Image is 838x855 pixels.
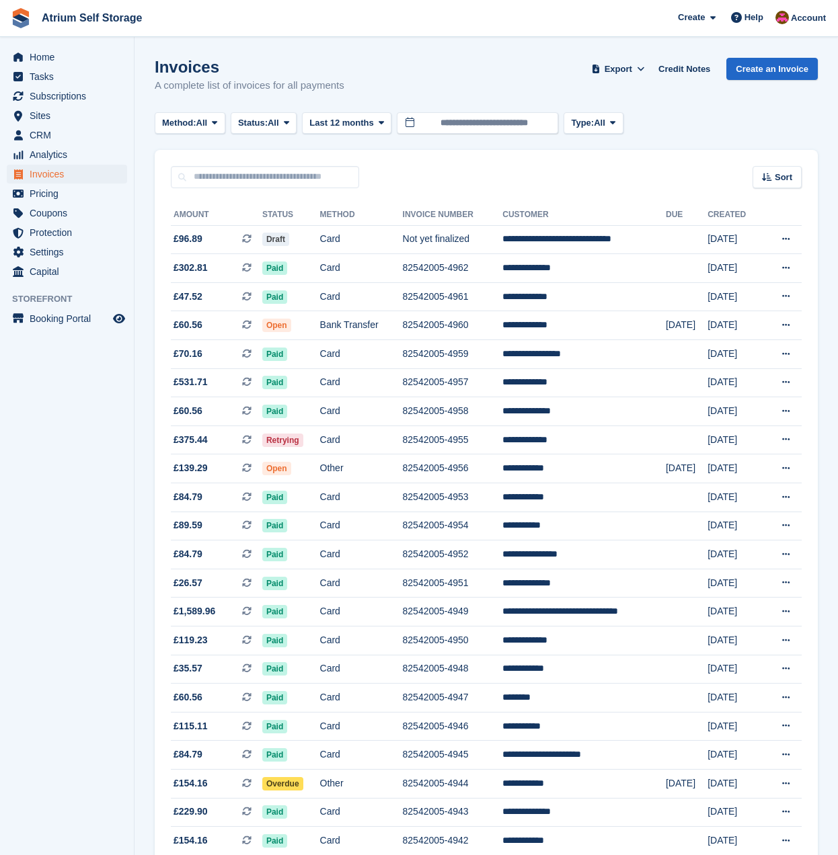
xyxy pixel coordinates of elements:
[174,690,202,704] span: £60.56
[708,540,762,569] td: [DATE]
[30,126,110,145] span: CRM
[403,798,503,827] td: 82542005-4943
[403,254,503,283] td: 82542005-4962
[666,769,708,798] td: [DATE]
[262,233,289,246] span: Draft
[30,48,110,67] span: Home
[403,454,503,483] td: 82542005-4956
[262,748,287,762] span: Paid
[174,318,202,332] span: £60.56
[320,741,403,770] td: Card
[174,347,202,361] span: £70.16
[564,112,623,134] button: Type: All
[155,112,225,134] button: Method: All
[403,655,503,684] td: 82542005-4948
[320,425,403,454] td: Card
[262,548,287,561] span: Paid
[238,116,268,130] span: Status:
[320,368,403,397] td: Card
[403,712,503,741] td: 82542005-4946
[7,87,127,106] a: menu
[7,67,127,86] a: menu
[7,243,127,261] a: menu
[231,112,297,134] button: Status: All
[745,11,763,24] span: Help
[262,434,303,447] span: Retrying
[174,661,202,676] span: £35.57
[775,11,789,24] img: Mark Rhodes
[403,204,503,226] th: Invoice Number
[320,483,403,512] td: Card
[653,58,716,80] a: Credit Notes
[30,262,110,281] span: Capital
[262,348,287,361] span: Paid
[403,741,503,770] td: 82542005-4945
[403,769,503,798] td: 82542005-4944
[174,404,202,418] span: £60.56
[678,11,705,24] span: Create
[7,223,127,242] a: menu
[708,512,762,540] td: [DATE]
[262,634,287,647] span: Paid
[403,368,503,397] td: 82542005-4957
[320,626,403,655] td: Card
[708,598,762,626] td: [DATE]
[320,397,403,426] td: Card
[320,712,403,741] td: Card
[320,340,403,369] td: Card
[708,483,762,512] td: [DATE]
[708,569,762,598] td: [DATE]
[7,126,127,145] a: menu
[7,165,127,184] a: menu
[320,798,403,827] td: Card
[320,454,403,483] td: Other
[30,204,110,222] span: Coupons
[403,569,503,598] td: 82542005-4951
[262,662,287,676] span: Paid
[174,747,202,762] span: £84.79
[403,425,503,454] td: 82542005-4955
[403,340,503,369] td: 82542005-4959
[708,655,762,684] td: [DATE]
[403,540,503,569] td: 82542005-4952
[262,605,287,618] span: Paid
[174,547,202,561] span: £84.79
[262,834,287,848] span: Paid
[174,433,208,447] span: £375.44
[174,719,208,733] span: £115.11
[708,454,762,483] td: [DATE]
[403,684,503,712] td: 82542005-4947
[30,309,110,328] span: Booking Portal
[708,282,762,311] td: [DATE]
[174,375,208,389] span: £531.71
[726,58,818,80] a: Create an Invoice
[588,58,648,80] button: Export
[320,282,403,311] td: Card
[174,576,202,590] span: £26.57
[174,776,208,790] span: £154.16
[708,425,762,454] td: [DATE]
[320,540,403,569] td: Card
[11,8,31,28] img: stora-icon-8386f47178a22dfd0bd8f6a31ec36ba5ce8667c1dd55bd0f319d3a0aa187defe.svg
[708,204,762,226] th: Created
[320,769,403,798] td: Other
[791,11,826,25] span: Account
[7,48,127,67] a: menu
[262,405,287,418] span: Paid
[320,684,403,712] td: Card
[174,290,202,304] span: £47.52
[320,598,403,626] td: Card
[708,684,762,712] td: [DATE]
[262,777,303,790] span: Overdue
[30,87,110,106] span: Subscriptions
[708,626,762,655] td: [DATE]
[155,78,344,93] p: A complete list of invoices for all payments
[171,204,262,226] th: Amount
[320,311,403,340] td: Bank Transfer
[155,58,344,76] h1: Invoices
[320,512,403,540] td: Card
[708,741,762,770] td: [DATE]
[320,225,403,254] td: Card
[174,261,208,275] span: £302.81
[320,655,403,684] td: Card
